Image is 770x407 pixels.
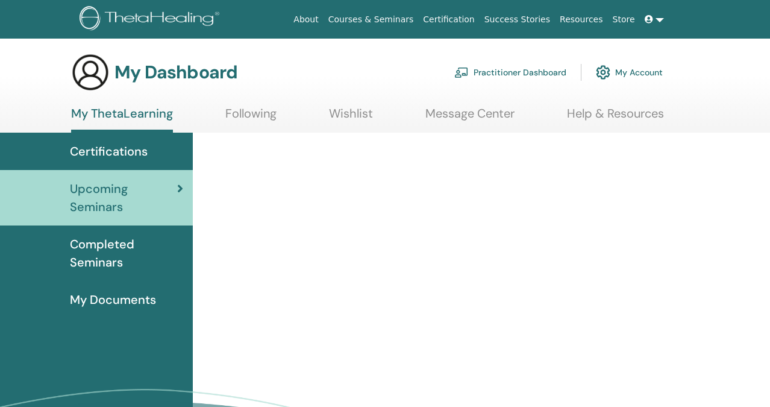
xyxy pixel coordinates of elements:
a: Resources [555,8,608,31]
a: Following [225,106,277,130]
span: Completed Seminars [70,235,183,271]
h3: My Dashboard [114,62,237,83]
a: Certification [418,8,479,31]
img: logo.png [80,6,224,33]
span: My Documents [70,291,156,309]
a: Practitioner Dashboard [454,59,566,86]
a: Courses & Seminars [324,8,419,31]
a: Message Center [425,106,515,130]
a: About [289,8,323,31]
span: Certifications [70,142,148,160]
a: My ThetaLearning [71,106,173,133]
a: Store [608,8,640,31]
a: Wishlist [329,106,373,130]
img: cog.svg [596,62,610,83]
a: My Account [596,59,663,86]
img: chalkboard-teacher.svg [454,67,469,78]
span: Upcoming Seminars [70,180,177,216]
a: Help & Resources [567,106,664,130]
a: Success Stories [480,8,555,31]
img: generic-user-icon.jpg [71,53,110,92]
